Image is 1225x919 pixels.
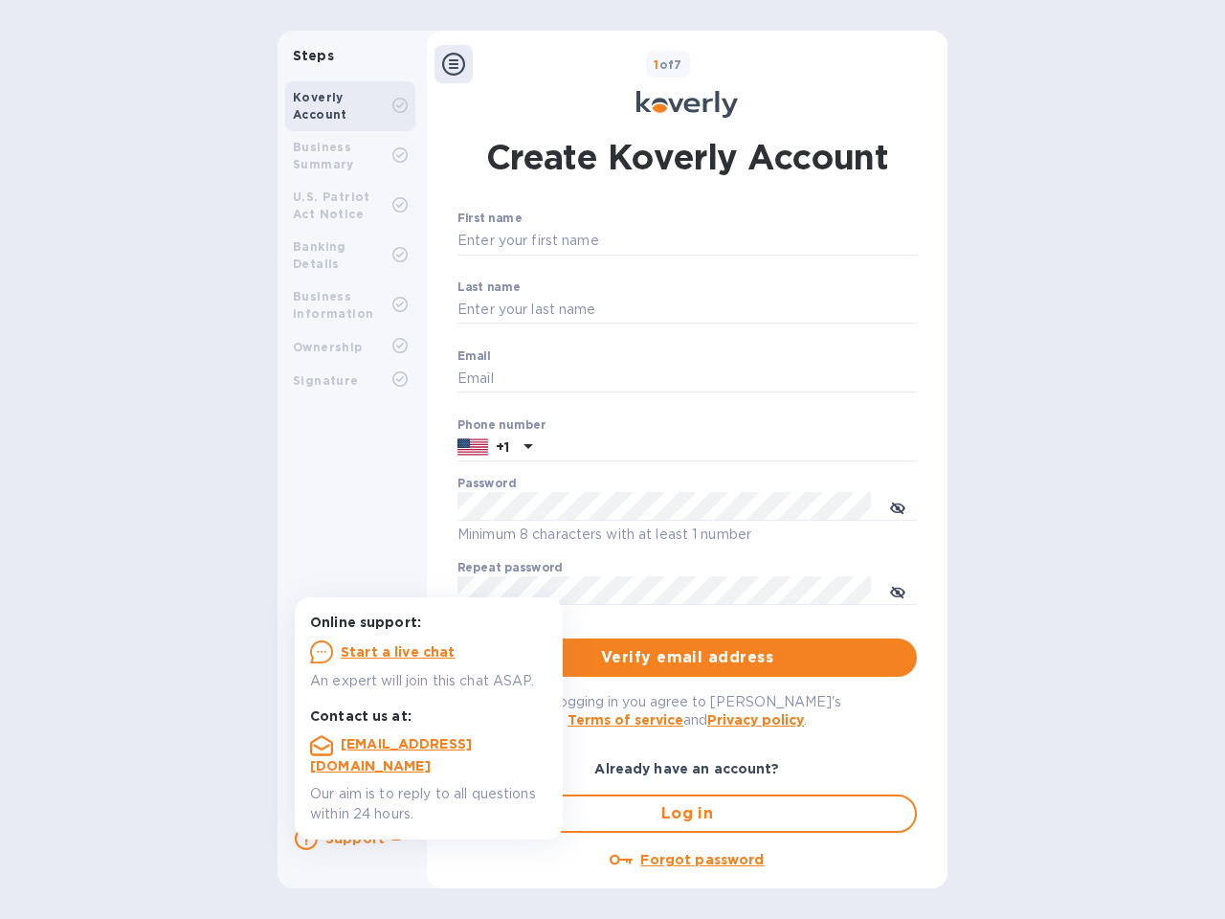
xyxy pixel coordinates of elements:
[310,671,547,691] p: An expert will join this chat ASAP.
[475,802,900,825] span: Log in
[640,852,764,867] u: Forgot password
[457,365,917,393] input: Email
[457,227,917,256] input: Enter your first name
[457,479,516,490] label: Password
[457,296,917,325] input: Enter your last name
[293,90,347,122] b: Koverly Account
[457,437,488,458] img: US
[457,213,522,225] label: First name
[654,57,682,72] b: of 7
[594,761,779,776] b: Already have an account?
[293,190,370,221] b: U.S. Patriot Act Notice
[654,57,658,72] span: 1
[293,340,363,354] b: Ownership
[325,831,385,846] b: Support
[310,736,472,773] a: [EMAIL_ADDRESS][DOMAIN_NAME]
[341,644,456,660] u: Start a live chat
[457,795,917,833] button: Log in
[293,140,354,171] b: Business Summary
[486,133,889,181] h1: Create Koverly Account
[293,373,359,388] b: Signature
[310,784,547,824] p: Our aim is to reply to all questions within 24 hours.
[457,639,917,677] button: Verify email address
[879,487,917,526] button: toggle password visibility
[457,281,521,293] label: Last name
[568,712,683,728] a: Terms of service
[879,572,917,610] button: toggle password visibility
[310,708,412,724] b: Contact us at:
[473,646,902,669] span: Verify email address
[457,419,546,431] label: Phone number
[707,712,804,728] a: Privacy policy
[457,350,491,362] label: Email
[457,524,917,546] p: Minimum 8 characters with at least 1 number
[496,437,509,457] p: +1
[310,615,421,630] b: Online support:
[293,48,334,63] b: Steps
[293,239,346,271] b: Banking Details
[457,563,563,574] label: Repeat password
[534,694,841,728] span: By logging in you agree to [PERSON_NAME]'s and .
[293,289,373,321] b: Business Information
